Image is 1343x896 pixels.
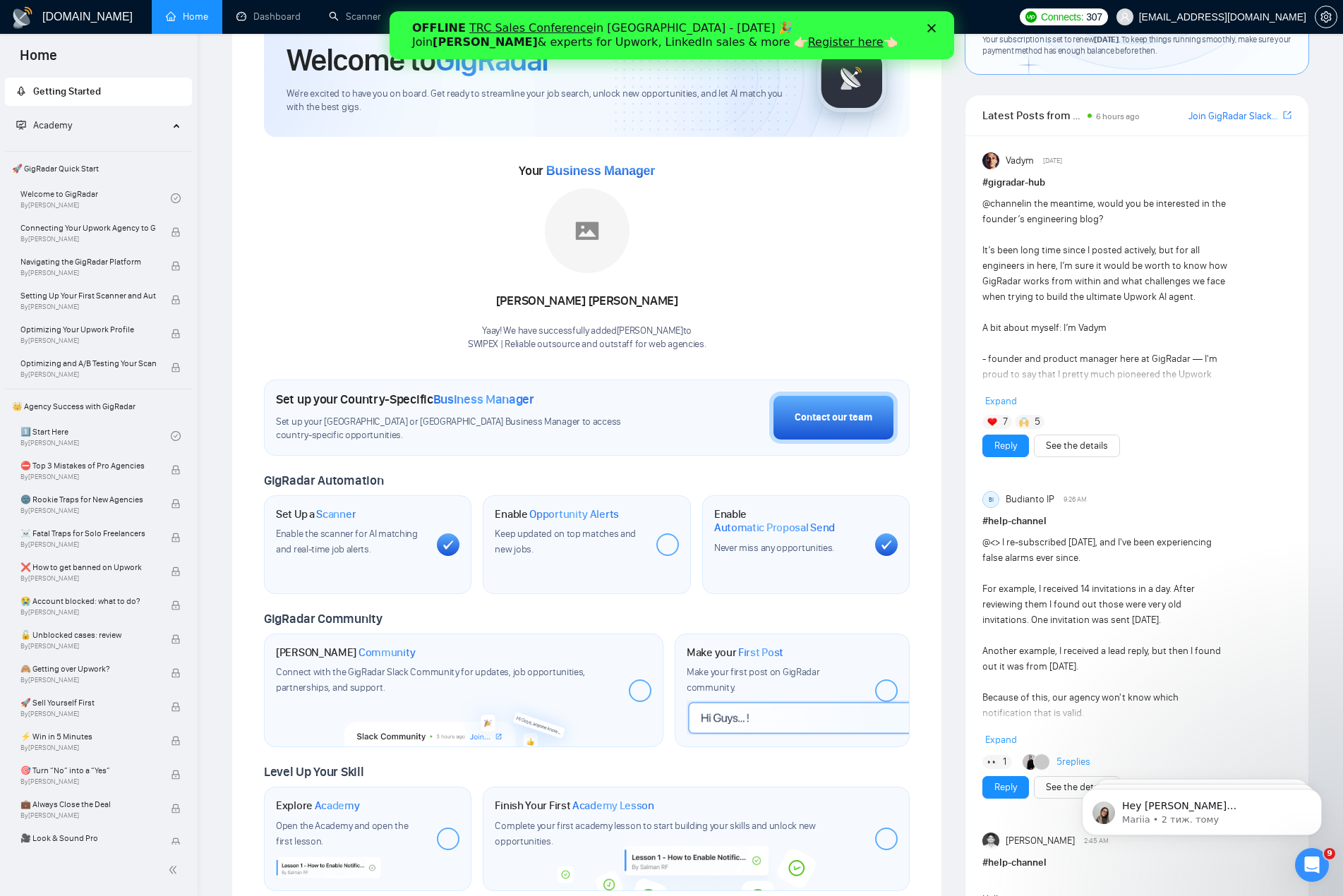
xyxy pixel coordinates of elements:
span: rocket [16,86,26,96]
span: Setting Up Your First Scanner and Auto-Bidder [20,289,156,303]
span: [PERSON_NAME] [1006,833,1075,849]
span: 🚀 GigRadar Quick Start [6,155,191,183]
span: ☠️ Fatal Traps for Solo Freelancers [20,526,156,540]
button: See the details [1034,435,1120,457]
span: By [PERSON_NAME] [20,777,156,786]
span: Scanner [316,507,356,521]
div: in the meantime, would you be interested in the founder’s engineering blog? It’s been long time s... [982,196,1229,600]
a: Register here [418,24,494,37]
span: check-circle [171,193,181,203]
iframe: Intercom live chat [1295,848,1329,882]
button: Reply [982,776,1029,799]
h1: Welcome to [287,41,551,79]
span: Keep updated on top matches and new jobs. [495,528,636,555]
span: Academy [33,119,72,131]
span: Connects: [1041,9,1083,25]
span: By [PERSON_NAME] [20,811,156,820]
button: setting [1315,6,1337,28]
span: By [PERSON_NAME] [20,370,156,379]
div: [PERSON_NAME] [PERSON_NAME] [468,289,706,313]
span: 9 [1324,848,1335,859]
span: By [PERSON_NAME] [20,744,156,752]
span: 9:26 AM [1064,493,1087,506]
span: lock [171,770,181,780]
h1: # help-channel [982,855,1291,871]
span: Optimizing Your Upwork Profile [20,322,156,337]
span: Make your first post on GigRadar community. [687,666,819,694]
button: Contact our team [769,392,898,444]
span: By [PERSON_NAME] [20,710,156,718]
span: lock [171,634,181,644]
h1: # help-channel [982,514,1291,529]
span: 1 [1003,755,1006,769]
p: Message from Mariia, sent 2 тиж. тому [61,54,243,67]
span: ❌ How to get banned on Upwork [20,560,156,574]
span: GigRadar [435,41,551,79]
span: @channel [982,198,1024,210]
span: Academy [16,119,72,131]
span: Home [8,45,68,75]
a: 5replies [1056,755,1090,769]
span: 6 hours ago [1096,111,1140,121]
span: By [PERSON_NAME] [20,676,156,684]
li: Getting Started [5,78,192,106]
span: lock [171,227,181,237]
img: 🙌 [1019,417,1029,427]
img: gigradar-logo.png [817,42,887,113]
h1: # gigradar-hub [982,175,1291,190]
div: @<> I re-subscribed [DATE], and I've been experiencing false alarms ever since. For example, I re... [982,535,1229,861]
span: Getting Started [33,85,101,97]
span: Expand [985,395,1017,407]
a: homeHome [166,11,208,23]
span: Automatic Proposal Send [714,521,835,535]
button: Reply [982,435,1029,457]
span: 🎥 Look & Sound Pro [20,831,156,845]
iframe: Intercom live chat банер [390,11,954,59]
span: Complete your first academy lesson to start building your skills and unlock new opportunities. [495,820,815,847]
span: 🚀 Sell Yourself First [20,696,156,710]
a: Reply [994,438,1017,454]
span: 🙈 Getting over Upwork? [20,662,156,676]
div: BI [983,492,999,507]
img: Dima [1023,754,1038,770]
img: slackcommunity-bg.png [344,689,583,746]
span: GigRadar Community [264,611,383,626]
span: lock [171,363,181,373]
span: By [PERSON_NAME] [20,235,156,243]
span: Academy [315,799,360,813]
h1: [PERSON_NAME] [276,646,416,660]
span: First Post [738,646,783,660]
span: By [PERSON_NAME] [20,507,156,515]
span: By [PERSON_NAME] [20,473,156,481]
span: 5 [1035,415,1040,429]
span: lock [171,804,181,813]
span: We're excited to have you on board. Get ready to streamline your job search, unlock new opportuni... [287,87,794,114]
iframe: Intercom notifications повідомлення [1061,759,1343,858]
img: upwork-logo.png [1025,11,1037,23]
span: Expand [985,734,1017,746]
h1: Set Up a [276,507,356,521]
span: 🔓 Unblocked cases: review [20,628,156,642]
span: Vadym [1006,153,1034,169]
span: Your subscription is set to renew . To keep things running smoothly, make sure your payment metho... [982,34,1291,56]
a: Welcome to GigRadarBy[PERSON_NAME] [20,183,171,214]
img: Akshay Purohit [982,833,999,849]
h1: Enable [495,507,619,521]
span: 🌚 Rookie Traps for New Agencies [20,492,156,507]
span: Open the Academy and open the first lesson. [276,820,408,847]
span: Navigating the GigRadar Platform [20,255,156,269]
a: 1️⃣ Start HereBy[PERSON_NAME] [20,420,171,452]
span: By [PERSON_NAME] [20,540,156,549]
div: Закрити [538,13,552,21]
h1: Explore [276,799,360,813]
span: By [PERSON_NAME] [20,303,156,311]
img: ❤️ [987,417,997,427]
span: lock [171,499,181,509]
span: 307 [1086,9,1102,25]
